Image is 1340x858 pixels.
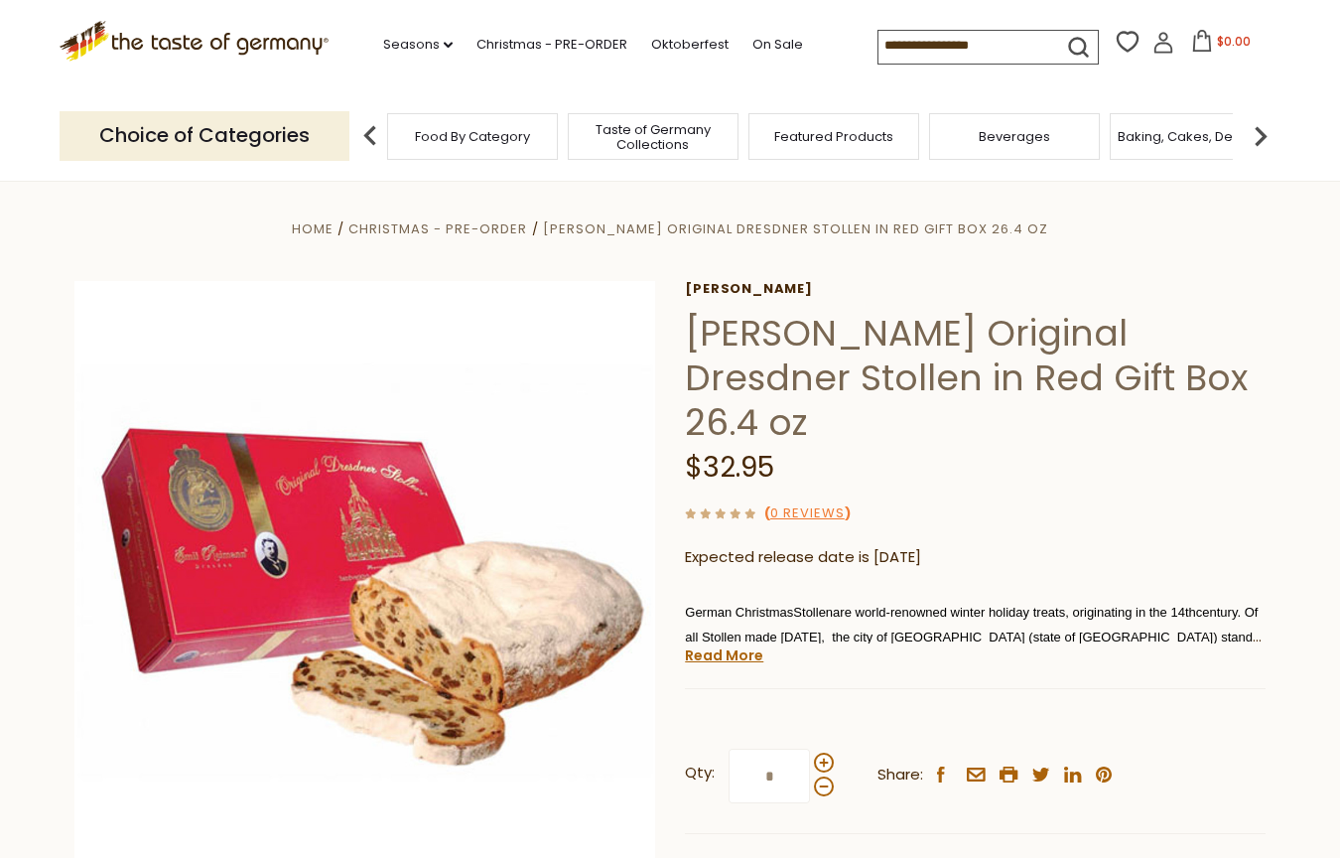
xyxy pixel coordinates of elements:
[685,448,774,487] span: $32.95
[292,219,334,238] a: Home
[685,761,715,786] strong: Qty:
[877,763,923,787] span: Share:
[752,34,803,56] a: On Sale
[1178,30,1263,60] button: $0.00
[764,503,851,522] span: ( )
[685,311,1266,445] h1: [PERSON_NAME] Original Dresdner Stollen in Red Gift Box 26.4 oz
[543,219,1048,238] a: [PERSON_NAME] Original Dresdner Stollen in Red Gift Box 26.4 oz
[574,122,733,152] a: Taste of Germany Collections
[1185,605,1196,620] span: th
[793,605,833,620] span: Stollen
[685,605,1262,793] span: [PERSON_NAME] is one of Dresden’s best of the best. Selected ingredients, such as brand-quality b...
[651,34,729,56] a: Oktoberfest
[350,116,390,156] img: previous arrow
[1118,129,1272,144] a: Baking, Cakes, Desserts
[60,111,349,160] p: Choice of Categories
[476,34,627,56] a: Christmas - PRE-ORDER
[685,605,793,620] span: German Christmas
[685,281,1266,297] a: [PERSON_NAME]
[685,645,763,665] a: Read More
[685,605,1262,669] span: century. Of all Stollen made [DATE], the city of [GEOGRAPHIC_DATA] (state of [GEOGRAPHIC_DATA]) s...
[685,545,1266,570] p: Expected release date is [DATE]
[729,749,810,803] input: Qty:
[774,129,893,144] a: Featured Products
[415,129,530,144] a: Food By Category
[979,129,1050,144] a: Beverages
[348,219,527,238] a: Christmas - PRE-ORDER
[1241,116,1280,156] img: next arrow
[833,605,1185,620] span: are world-renowned winter holiday treats, originating in the 14
[770,503,845,524] a: 0 Reviews
[383,34,453,56] a: Seasons
[1217,33,1251,50] span: $0.00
